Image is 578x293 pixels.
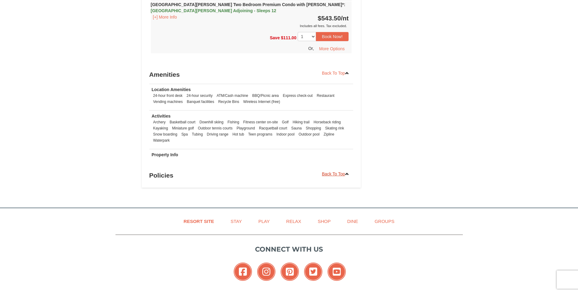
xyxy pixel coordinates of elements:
[223,214,250,228] a: Stay
[149,169,353,182] h3: Policies
[291,119,311,125] li: Hiking trail
[196,125,234,131] li: Outdoor tennis courts
[308,46,314,51] span: Or,
[247,131,274,137] li: Teen programs
[180,131,189,137] li: Spa
[242,99,282,105] li: Wireless Internet (free)
[275,131,296,137] li: Indoor pool
[205,131,230,137] li: Driving range
[152,99,184,105] li: Vending machines
[152,131,179,137] li: Snow boarding
[185,99,216,105] li: Banquet facilities
[318,15,341,22] span: $543.50
[226,119,241,125] li: Fishing
[278,214,309,228] a: Relax
[115,244,463,254] p: Connect with us
[231,131,246,137] li: Hot tub
[280,119,290,125] li: Golf
[152,152,178,157] strong: Property Info
[171,125,195,131] li: Miniature golf
[251,93,280,99] li: BBQ/Picnic area
[152,93,184,99] li: 24-hour front desk
[257,125,289,131] li: Racquetball court
[310,214,339,228] a: Shop
[215,93,250,99] li: ATM/Cash machine
[185,93,214,99] li: 24-hour security
[251,214,277,228] a: Play
[151,2,346,13] strong: [GEOGRAPHIC_DATA][PERSON_NAME] Two Bedroom Premium Condo with [PERSON_NAME]*
[235,125,256,131] li: Playground
[297,131,321,137] li: Outdoor pool
[152,119,167,125] li: Archery
[312,119,342,125] li: Horseback riding
[281,35,296,40] span: $111.00
[198,119,225,125] li: Downhill skiing
[152,125,170,131] li: Kayaking
[339,214,366,228] a: Dine
[149,69,353,81] h3: Amenities
[217,99,241,105] li: Recycle Bins
[290,125,303,131] li: Sauna
[322,131,336,137] li: Zipline
[315,44,349,53] button: More Options
[318,69,353,78] a: Back To Top
[152,114,171,118] strong: Activities
[270,35,280,40] span: Save
[151,14,179,20] button: [+] More Info
[190,131,204,137] li: Tubing
[151,8,276,13] span: [GEOGRAPHIC_DATA][PERSON_NAME] Adjoining - Sleeps 12
[344,2,345,7] span: :
[315,93,336,99] li: Restaurant
[176,214,222,228] a: Resort Site
[341,15,349,22] span: /nt
[367,214,402,228] a: Groups
[168,119,197,125] li: Basketball court
[152,87,191,92] strong: Location Amenities
[152,137,171,143] li: Waterpark
[316,32,349,41] button: Book Now!
[324,125,346,131] li: Skating rink
[318,169,353,178] a: Back To Top
[151,23,349,29] div: Includes all fees. Tax excluded.
[281,93,314,99] li: Express check-out
[304,125,322,131] li: Shopping
[242,119,279,125] li: Fitness center on-site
